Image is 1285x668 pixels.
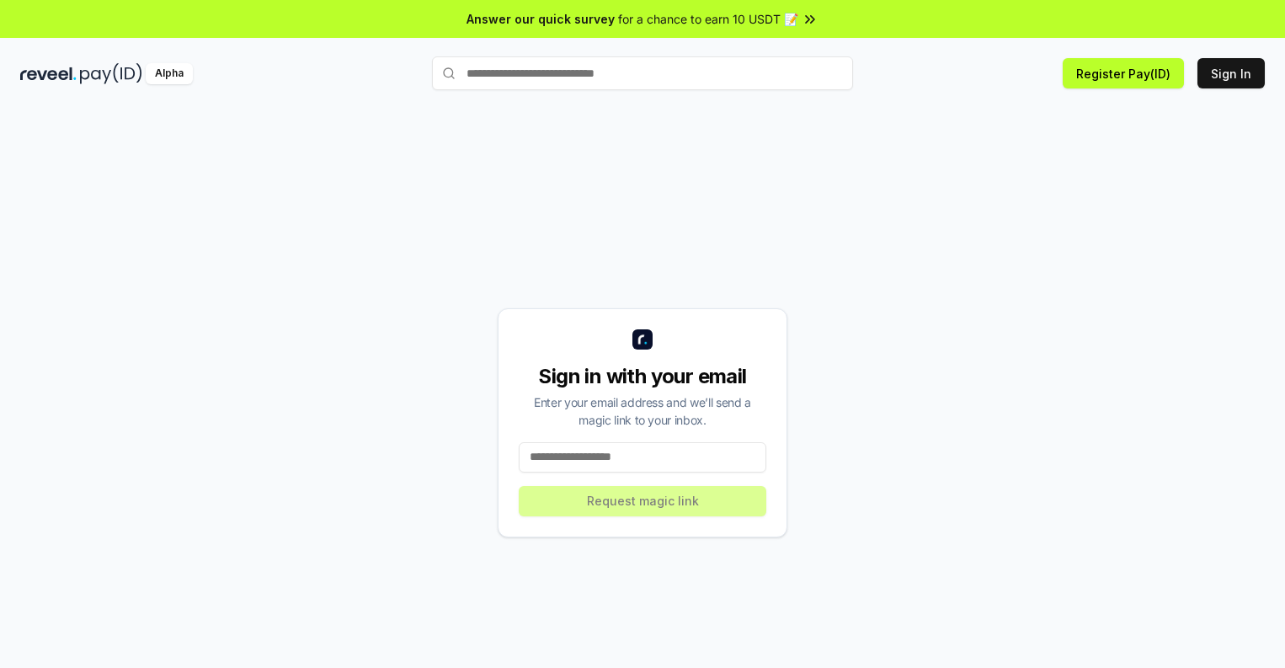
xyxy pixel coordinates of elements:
button: Register Pay(ID) [1063,58,1184,88]
button: Sign In [1197,58,1265,88]
img: pay_id [80,63,142,84]
span: Answer our quick survey [467,10,615,28]
img: logo_small [632,329,653,350]
div: Enter your email address and we’ll send a magic link to your inbox. [519,393,766,429]
img: reveel_dark [20,63,77,84]
div: Alpha [146,63,193,84]
span: for a chance to earn 10 USDT 📝 [618,10,798,28]
div: Sign in with your email [519,363,766,390]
